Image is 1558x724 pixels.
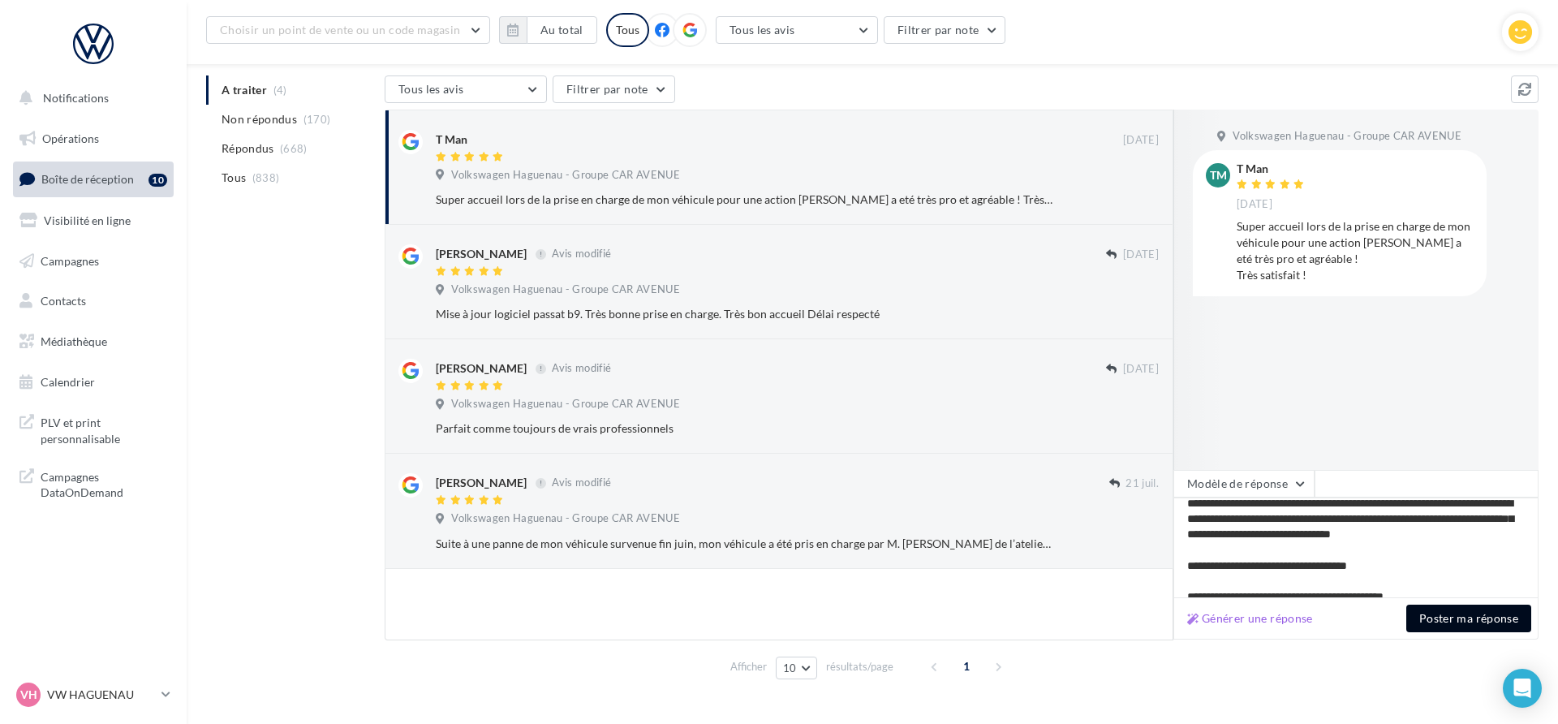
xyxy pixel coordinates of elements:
a: Opérations [10,122,177,156]
button: Notifications [10,81,170,115]
span: Avis modifié [552,362,611,375]
div: T Man [1237,163,1308,175]
span: Tous les avis [730,23,795,37]
span: Volkswagen Haguenau - Groupe CAR AVENUE [1233,129,1461,144]
button: Tous les avis [716,16,878,44]
span: Médiathèque [41,334,107,348]
button: Modèle de réponse [1173,470,1315,498]
a: Visibilité en ligne [10,204,177,238]
div: Tous [606,13,649,47]
span: Volkswagen Haguenau - Groupe CAR AVENUE [451,511,680,526]
span: [DATE] [1123,133,1159,148]
div: 10 [148,174,167,187]
a: PLV et print personnalisable [10,405,177,453]
span: Afficher [730,659,767,674]
div: Super accueil lors de la prise en charge de mon véhicule pour une action [PERSON_NAME] a eté très... [436,192,1053,208]
span: (668) [280,142,308,155]
a: Boîte de réception10 [10,162,177,196]
span: Tous [222,170,246,186]
button: Générer une réponse [1181,609,1319,628]
span: Opérations [42,131,99,145]
span: Avis modifié [552,248,611,261]
div: T Man [436,131,467,148]
span: 10 [783,662,797,674]
span: Campagnes [41,253,99,267]
span: Choisir un point de vente ou un code magasin [220,23,460,37]
span: Répondus [222,140,274,157]
span: Avis modifié [552,476,611,489]
div: [PERSON_NAME] [436,360,527,377]
span: Notifications [43,91,109,105]
span: Non répondus [222,111,297,127]
span: (838) [252,171,280,184]
a: Calendrier [10,365,177,399]
span: [DATE] [1123,362,1159,377]
span: PLV et print personnalisable [41,412,167,446]
span: résultats/page [826,659,893,674]
p: VW HAGUENAU [47,687,155,703]
span: [DATE] [1237,197,1272,212]
div: Super accueil lors de la prise en charge de mon véhicule pour une action [PERSON_NAME] a eté très... [1237,218,1474,283]
button: Filtrer par note [553,75,675,103]
span: Boîte de réception [41,172,134,186]
button: Au total [527,16,597,44]
button: Au total [499,16,597,44]
span: TM [1210,167,1227,183]
a: VH VW HAGUENAU [13,679,174,710]
span: Campagnes DataOnDemand [41,466,167,501]
span: Volkswagen Haguenau - Groupe CAR AVENUE [451,282,680,297]
span: Visibilité en ligne [44,213,131,227]
button: Tous les avis [385,75,547,103]
span: Volkswagen Haguenau - Groupe CAR AVENUE [451,397,680,412]
span: 1 [953,653,979,679]
span: VH [20,687,37,703]
span: [DATE] [1123,248,1159,262]
button: 10 [776,657,817,679]
a: Médiathèque [10,325,177,359]
div: Open Intercom Messenger [1503,669,1542,708]
a: Contacts [10,284,177,318]
div: Suite à une panne de mon véhicule survenue fin juin, mon véhicule a été pris en charge par M. [PE... [436,536,1053,552]
a: Campagnes [10,244,177,278]
span: Contacts [41,294,86,308]
div: [PERSON_NAME] [436,475,527,491]
span: 21 juil. [1125,476,1159,491]
a: Campagnes DataOnDemand [10,459,177,507]
div: [PERSON_NAME] [436,246,527,262]
span: Calendrier [41,375,95,389]
span: (170) [303,113,331,126]
div: Parfait comme toujours de vrais professionnels [436,420,1053,437]
button: Poster ma réponse [1406,605,1531,632]
div: Mise à jour logiciel passat b9. Très bonne prise en charge. Très bon accueil Délai respecté [436,306,1053,322]
button: Choisir un point de vente ou un code magasin [206,16,490,44]
span: Tous les avis [398,82,464,96]
button: Filtrer par note [884,16,1006,44]
span: Volkswagen Haguenau - Groupe CAR AVENUE [451,168,680,183]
